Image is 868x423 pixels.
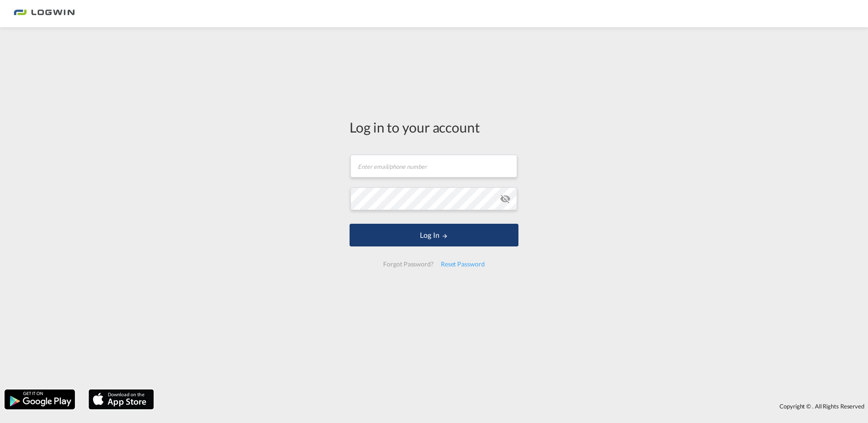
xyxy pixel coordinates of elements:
md-icon: icon-eye-off [500,193,511,204]
div: Log in to your account [350,118,518,137]
div: Reset Password [437,256,488,272]
img: google.png [4,389,76,410]
img: apple.png [88,389,155,410]
input: Enter email/phone number [350,155,517,177]
button: LOGIN [350,224,518,246]
div: Forgot Password? [380,256,437,272]
div: Copyright © . All Rights Reserved [158,398,868,414]
img: bc73a0e0d8c111efacd525e4c8ad7d32.png [14,4,75,24]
